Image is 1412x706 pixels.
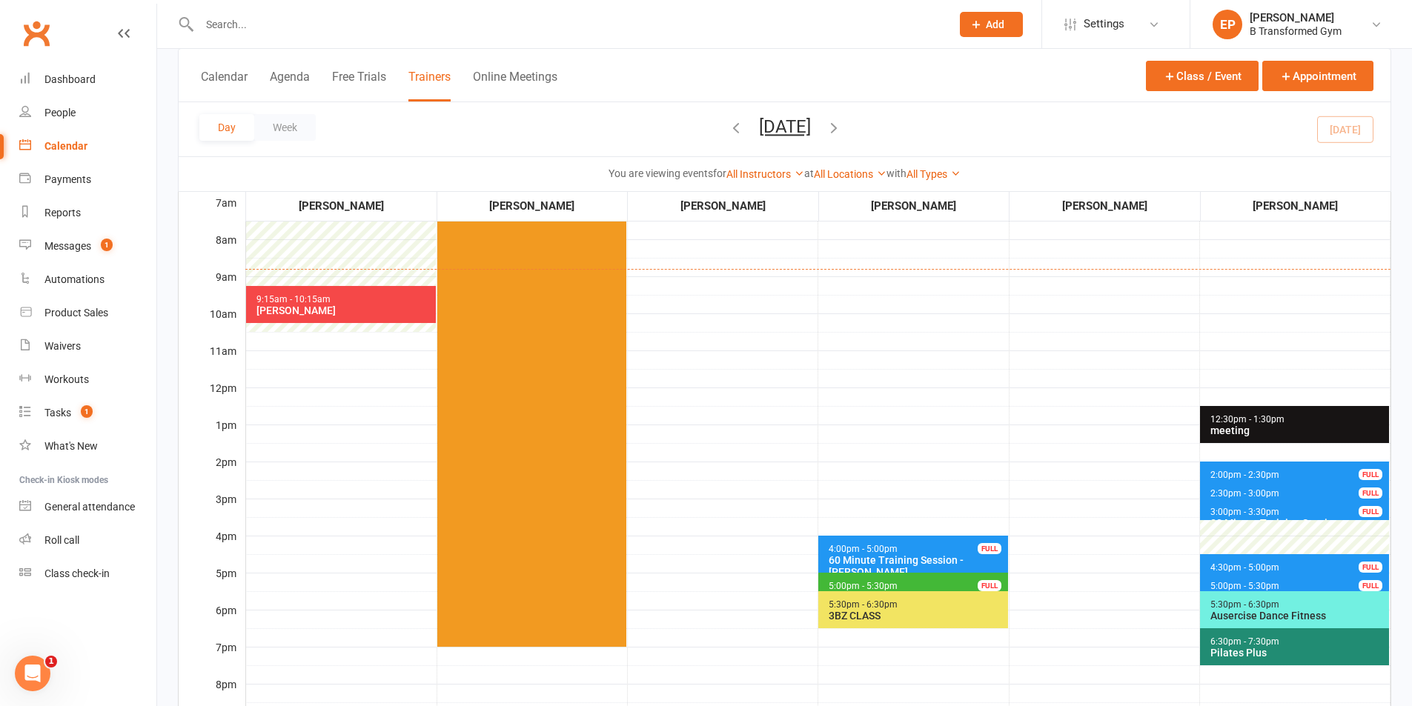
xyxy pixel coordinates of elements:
a: General attendance kiosk mode [19,490,156,524]
div: Workouts [44,373,89,385]
a: People [19,96,156,130]
button: Free Trials [332,70,386,101]
a: All Instructors [726,168,804,180]
div: FULL [1359,562,1382,573]
span: Settings [1084,7,1124,41]
span: 5:00pm - 5:30pm [1210,581,1280,591]
span: 5:30pm - 6:30pm [1210,599,1280,610]
div: 3BZ CLASS [828,610,1004,622]
button: Trainers [408,70,451,101]
a: Tasks 1 [19,396,156,430]
div: 6pm [179,602,245,639]
div: Roll call [44,534,79,546]
div: Messages [44,240,91,252]
div: 2pm [179,454,245,491]
div: 4pm [179,528,245,565]
a: Messages 1 [19,230,156,263]
div: Reports [44,207,81,219]
div: 3pm [179,491,245,528]
div: B Transformed Gym [1250,24,1342,38]
div: Class check-in [44,567,110,579]
button: [DATE] [759,116,811,137]
div: [PERSON_NAME] [820,197,1009,215]
a: All Locations [814,168,886,180]
div: 60 Minute Training Session - [PERSON_NAME] [828,554,1004,578]
button: Online Meetings [473,70,557,101]
div: Patricia Hardgrave's availability: 7:00am - 10:30am [246,202,436,332]
div: [PERSON_NAME] [438,197,627,215]
a: All Types [906,168,961,180]
a: Automations [19,263,156,296]
div: meeting [1210,424,1386,436]
button: Calendar [201,70,248,101]
div: Payments [44,173,91,185]
div: 8am [179,232,245,269]
a: Class kiosk mode [19,557,156,590]
div: [PERSON_NAME] [629,197,818,215]
button: Class / Event [1146,61,1259,91]
div: Ausercise Dance Fitness [1210,610,1386,622]
div: Product Sales [44,307,108,319]
a: Reports [19,196,156,230]
a: Waivers [19,330,156,363]
div: 12pm [179,380,245,417]
div: EP [1213,10,1242,39]
button: Day [199,114,254,141]
span: Add [986,19,1004,30]
div: FULL [1359,506,1382,517]
a: Product Sales [19,296,156,330]
div: General attendance [44,501,135,513]
strong: You are viewing events [609,167,713,179]
span: 4:00pm - 5:00pm [828,544,898,554]
span: 9:15am - 10:15am [256,294,331,304]
div: Waivers [44,340,81,352]
strong: with [886,167,906,179]
div: 30 Minute Training Session - [PERSON_NAME] [1210,517,1386,541]
div: FULL [978,543,1001,554]
a: Calendar [19,130,156,163]
div: 7pm [179,639,245,676]
div: [PERSON_NAME] [247,197,436,215]
div: [PERSON_NAME] [1201,197,1391,215]
div: Dashboard [44,73,96,85]
a: Dashboard [19,63,156,96]
div: 10am [179,306,245,343]
div: FULL [978,580,1001,591]
button: Add [960,12,1023,37]
div: Calendar [44,140,87,152]
a: Roll call [19,524,156,557]
div: Pilates Plus [1210,647,1386,659]
span: 1 [101,239,113,251]
span: 1 [81,405,93,418]
div: FULL [1359,469,1382,480]
span: 2:30pm - 3:00pm [1210,488,1280,499]
span: 5:00pm - 5:30pm [828,581,898,591]
span: 4:30pm - 5:00pm [1210,562,1280,573]
div: Tasks [44,407,71,419]
a: Payments [19,163,156,196]
div: 1pm [179,417,245,454]
div: 11am [179,343,245,380]
a: Workouts [19,363,156,396]
div: Automations [44,273,105,285]
button: Agenda [270,70,310,101]
strong: for [713,167,726,179]
button: Appointment [1262,61,1373,91]
div: What's New [44,440,98,452]
div: 7am [179,195,245,232]
div: [PERSON_NAME] [256,304,433,316]
span: 3:00pm - 3:30pm [1210,507,1280,517]
strong: at [804,167,814,179]
div: FULL [1359,487,1382,499]
div: 9am [179,269,245,306]
button: Week [254,114,316,141]
div: People [44,107,76,119]
div: [PERSON_NAME] [1250,11,1342,24]
div: FULL [1359,580,1382,591]
div: 5pm [179,565,245,602]
a: What's New [19,430,156,463]
span: 5:30pm - 6:30pm [828,599,898,610]
span: 6:30pm - 7:30pm [1210,636,1280,647]
div: [PERSON_NAME] [1010,197,1199,215]
span: 2:00pm - 2:30pm [1210,470,1280,480]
